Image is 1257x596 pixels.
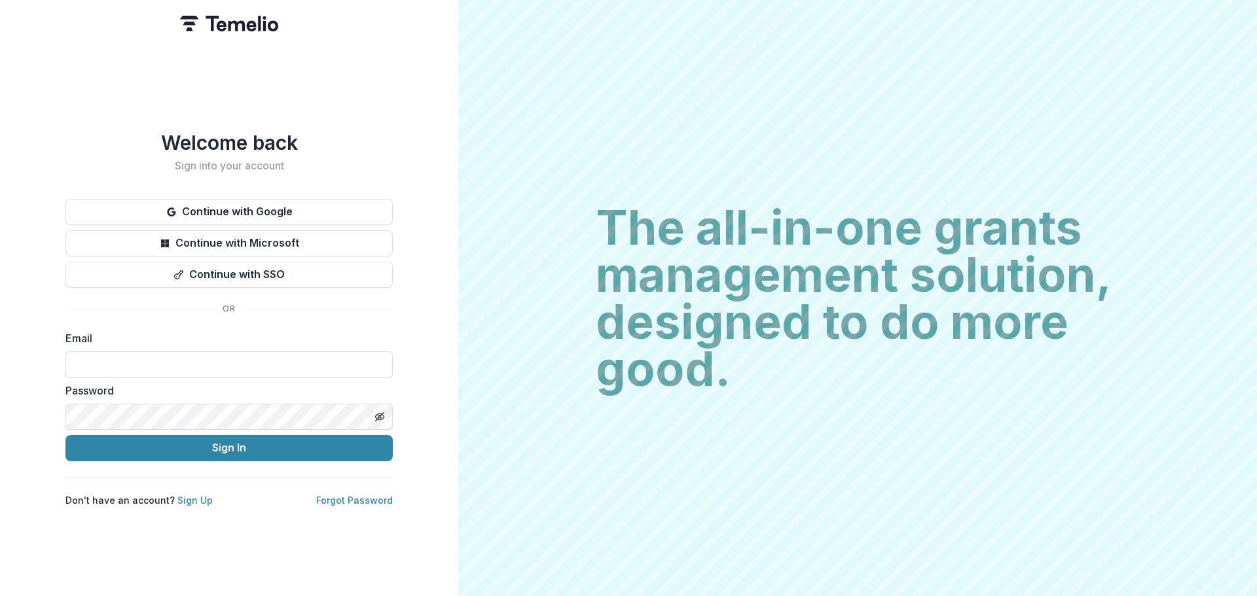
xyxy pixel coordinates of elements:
label: Password [65,383,385,398]
a: Sign Up [177,495,213,506]
button: Continue with SSO [65,262,393,288]
a: Forgot Password [316,495,393,506]
button: Sign In [65,435,393,461]
button: Continue with Google [65,199,393,225]
h1: Welcome back [65,131,393,154]
button: Toggle password visibility [369,406,390,427]
img: Temelio [180,16,278,31]
label: Email [65,330,385,346]
h2: Sign into your account [65,160,393,172]
button: Continue with Microsoft [65,230,393,256]
p: Don't have an account? [65,493,213,507]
